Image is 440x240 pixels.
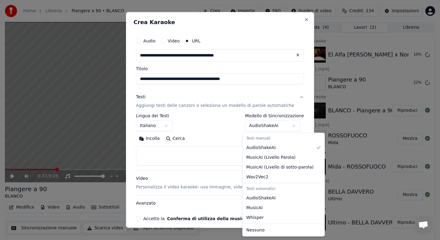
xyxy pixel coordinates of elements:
[244,134,323,143] div: Testi manuali
[246,195,276,201] span: AudioShakeAI
[246,205,263,211] span: MusicAI
[246,154,295,160] span: MusicAI ( Livello Parola )
[246,164,313,170] span: MusicAI ( Livello di sotto-parola )
[246,174,268,180] span: Wav2Vec2
[244,184,323,193] div: Testi automatici
[246,214,264,220] span: Whisper
[246,144,276,151] span: AudioShakeAI
[246,227,265,233] span: Nessuno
